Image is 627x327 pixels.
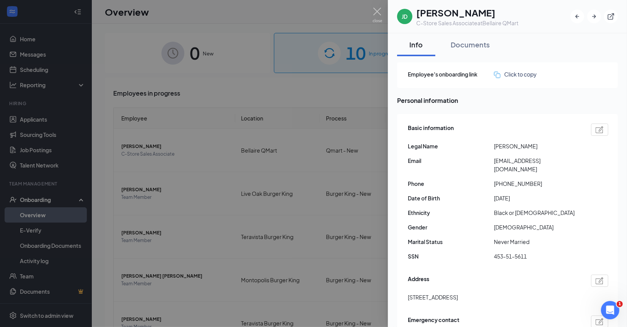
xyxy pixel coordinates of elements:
[573,13,581,20] svg: ArrowLeftNew
[408,124,454,136] span: Basic information
[408,252,494,260] span: SSN
[494,223,580,231] span: [DEMOGRAPHIC_DATA]
[607,13,615,20] svg: ExternalLink
[408,208,494,217] span: Ethnicity
[416,6,518,19] h1: [PERSON_NAME]
[601,301,619,319] iframe: Intercom live chat
[494,142,580,150] span: [PERSON_NAME]
[416,19,518,27] div: C-Store Sales Associate at Bellaire QMart
[408,275,429,287] span: Address
[408,238,494,246] span: Marital Status
[494,194,580,202] span: [DATE]
[408,70,494,78] span: Employee's onboarding link
[494,238,580,246] span: Never Married
[604,10,618,23] button: ExternalLink
[494,208,580,217] span: Black or [DEMOGRAPHIC_DATA]
[494,156,580,173] span: [EMAIL_ADDRESS][DOMAIN_NAME]
[617,301,623,307] span: 1
[494,72,500,78] img: click-to-copy.71757273a98fde459dfc.svg
[408,194,494,202] span: Date of Birth
[451,40,490,49] div: Documents
[405,40,428,49] div: Info
[397,96,618,105] span: Personal information
[408,156,494,165] span: Email
[590,13,598,20] svg: ArrowRight
[402,13,408,20] div: JD
[408,179,494,188] span: Phone
[408,223,494,231] span: Gender
[494,252,580,260] span: 453-51-5611
[494,179,580,188] span: [PHONE_NUMBER]
[408,293,458,301] span: [STREET_ADDRESS]
[570,10,584,23] button: ArrowLeftNew
[408,142,494,150] span: Legal Name
[587,10,601,23] button: ArrowRight
[494,70,537,78] button: Click to copy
